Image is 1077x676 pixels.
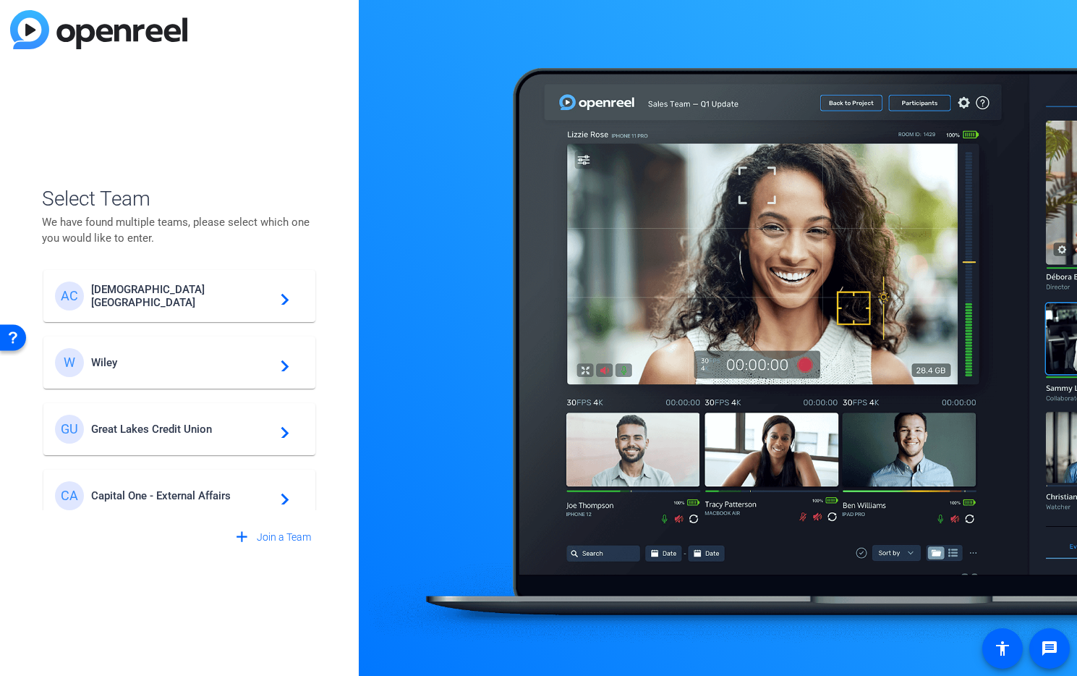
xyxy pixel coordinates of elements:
span: Wiley [91,356,272,369]
button: Join a Team [227,525,317,551]
div: GU [55,415,84,444]
mat-icon: add [233,528,251,546]
mat-icon: navigate_next [272,487,289,504]
div: CA [55,481,84,510]
img: blue-gradient.svg [10,10,187,49]
p: We have found multiple teams, please select which one you would like to enter. [42,214,317,246]
span: Select Team [42,184,317,214]
div: W [55,348,84,377]
span: Great Lakes Credit Union [91,423,272,436]
mat-icon: accessibility [994,640,1011,657]
span: Join a Team [257,530,311,545]
mat-icon: navigate_next [272,354,289,371]
span: [DEMOGRAPHIC_DATA][GEOGRAPHIC_DATA] [91,283,272,309]
span: Capital One - External Affairs [91,489,272,502]
mat-icon: message [1041,640,1058,657]
mat-icon: navigate_next [272,287,289,305]
mat-icon: navigate_next [272,421,289,438]
div: AC [55,282,84,310]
